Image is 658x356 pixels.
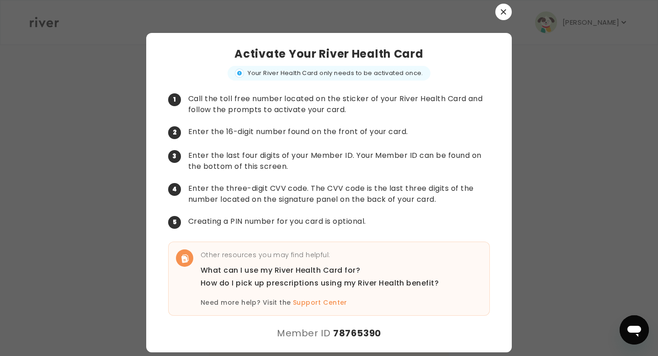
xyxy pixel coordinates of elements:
p: Enter the 16-digit number found on the front of your card. [188,126,408,139]
div: Your River Health Card only needs to be activated once. [228,66,430,81]
span: 5 [168,216,181,229]
p: Enter the three-digit CVV code. The CVV code is the last three digits of the number located on th... [188,183,490,205]
p: Need more help? Visit the [201,297,439,308]
span: 4 [168,183,181,196]
a: What can I use my River Health Card for? [201,264,439,277]
span: 2 [168,126,181,139]
p: Creating a PIN number for you card is optional. [188,216,366,229]
strong: 78765390 [333,327,381,340]
p: Enter the last four digits of your Member ID. Your Member ID can be found on the bottom of this s... [188,150,490,172]
p: Call the toll free number located on the sticker of your River Health Card and follow the prompts... [188,93,490,115]
p: Other resources you may find helpful: [201,249,439,260]
span: 1 [168,93,181,106]
div: Member ID [277,327,381,340]
iframe: Button to launch messaging window [620,315,649,345]
h3: Activate Your River Health Card [234,46,423,62]
a: How do I pick up prescriptions using my River Health benefit? [201,277,439,290]
span: 3 [168,150,181,163]
a: Support Center [293,298,347,307]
